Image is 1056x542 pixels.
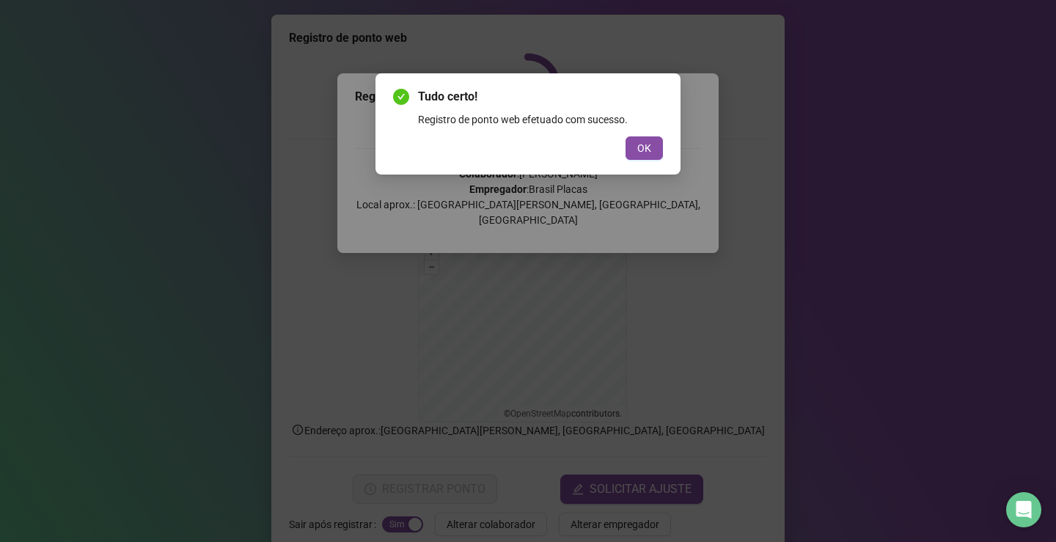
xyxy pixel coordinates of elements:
div: Registro de ponto web efetuado com sucesso. [418,111,663,128]
span: OK [637,140,651,156]
button: OK [626,136,663,160]
span: Tudo certo! [418,88,663,106]
div: Open Intercom Messenger [1006,492,1041,527]
span: check-circle [393,89,409,105]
